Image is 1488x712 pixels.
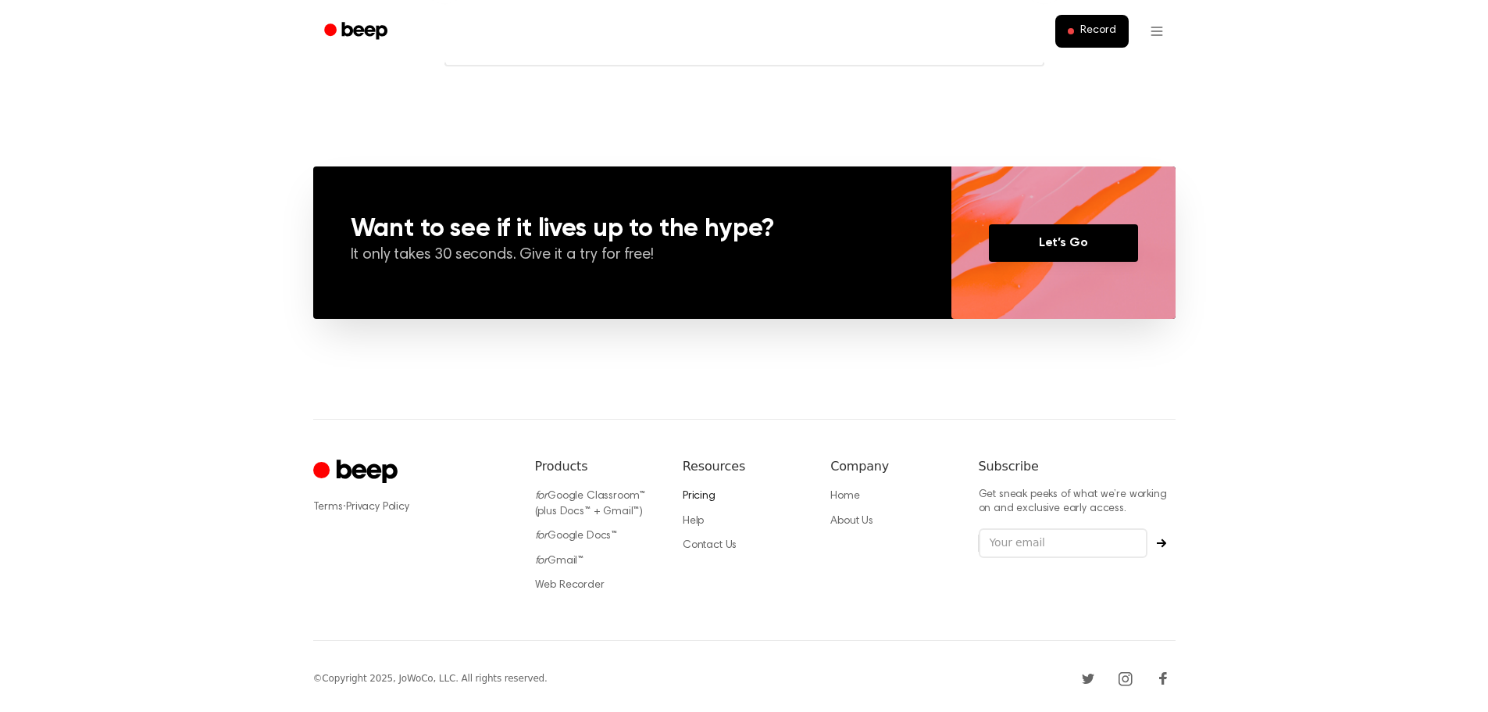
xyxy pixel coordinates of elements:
a: Beep [313,16,401,47]
a: Privacy Policy [346,502,409,513]
a: Cruip [313,457,401,488]
input: Your email [979,528,1147,558]
a: forGoogle Classroom™ (plus Docs™ + Gmail™) [535,491,646,517]
a: Contact Us [683,540,737,551]
p: It only takes 30 seconds. Give it a try for free! [351,245,914,267]
a: Help [683,516,704,527]
button: Open menu [1138,13,1176,50]
i: for [535,491,548,502]
span: Record [1080,24,1115,38]
p: Get sneak peeks of what we’re working on and exclusive early access. [979,488,1176,516]
h6: Subscribe [979,457,1176,476]
div: · [313,499,510,515]
button: Subscribe [1147,538,1176,548]
i: for [535,531,548,542]
h6: Products [535,457,658,476]
a: forGmail™ [535,556,584,567]
a: forGoogle Docs™ [535,531,618,542]
a: Pricing [683,491,715,502]
a: About Us [830,516,873,527]
a: Terms [313,502,343,513]
h6: Company [830,457,953,476]
h3: Want to see if it lives up to the hype? [351,216,914,242]
a: Twitter [1076,666,1101,691]
h6: Resources [683,457,805,476]
a: Web Recorder [535,580,605,591]
i: for [535,556,548,567]
button: Record [1055,15,1128,48]
a: Facebook [1151,666,1176,691]
a: Home [830,491,859,502]
a: Instagram [1113,666,1138,691]
a: Let’s Go [989,224,1138,262]
div: © Copyright 2025, JoWoCo, LLC. All rights reserved. [313,671,548,685]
